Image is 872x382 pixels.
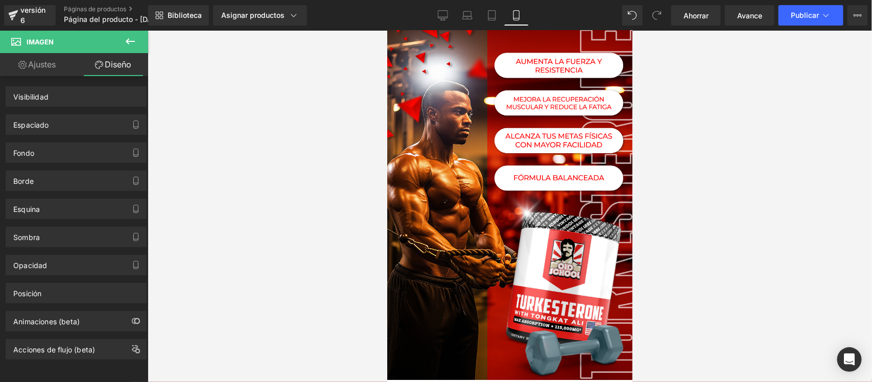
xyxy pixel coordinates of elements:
a: versión 6 [4,5,56,26]
font: Esquina [13,205,40,213]
a: Tableta [480,5,504,26]
font: Animaciones (beta) [13,317,80,326]
font: Borde [13,177,34,185]
font: Acciones de flujo (beta) [13,345,95,354]
a: Móvil [504,5,529,26]
font: Fondo [13,149,34,157]
a: Computadora portátil [455,5,480,26]
button: Deshacer [622,5,643,26]
font: versión 6 [20,6,45,25]
a: Diseño [76,53,150,76]
font: Página del producto - [DATE][PERSON_NAME] 00:31:49 [64,15,254,23]
font: Imagen [27,38,54,46]
font: Biblioteca [168,11,202,19]
font: Sombra [13,233,40,242]
font: Espaciado [13,121,49,129]
font: Avance [737,11,762,20]
font: Páginas de productos [64,5,126,13]
font: Publicar [791,11,819,19]
font: Posición [13,289,41,298]
a: Páginas de productos [64,5,181,13]
font: Diseño [105,59,131,69]
button: Publicar [779,5,843,26]
font: Opacidad [13,261,47,270]
div: Abrir Intercom Messenger [837,347,862,372]
font: Ahorrar [684,11,709,20]
a: Nueva Biblioteca [148,5,209,26]
button: Más [847,5,868,26]
a: De oficina [431,5,455,26]
a: Avance [725,5,774,26]
button: Rehacer [647,5,667,26]
font: Ajustes [28,59,56,69]
font: Asignar productos [221,11,285,19]
font: Visibilidad [13,92,49,101]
